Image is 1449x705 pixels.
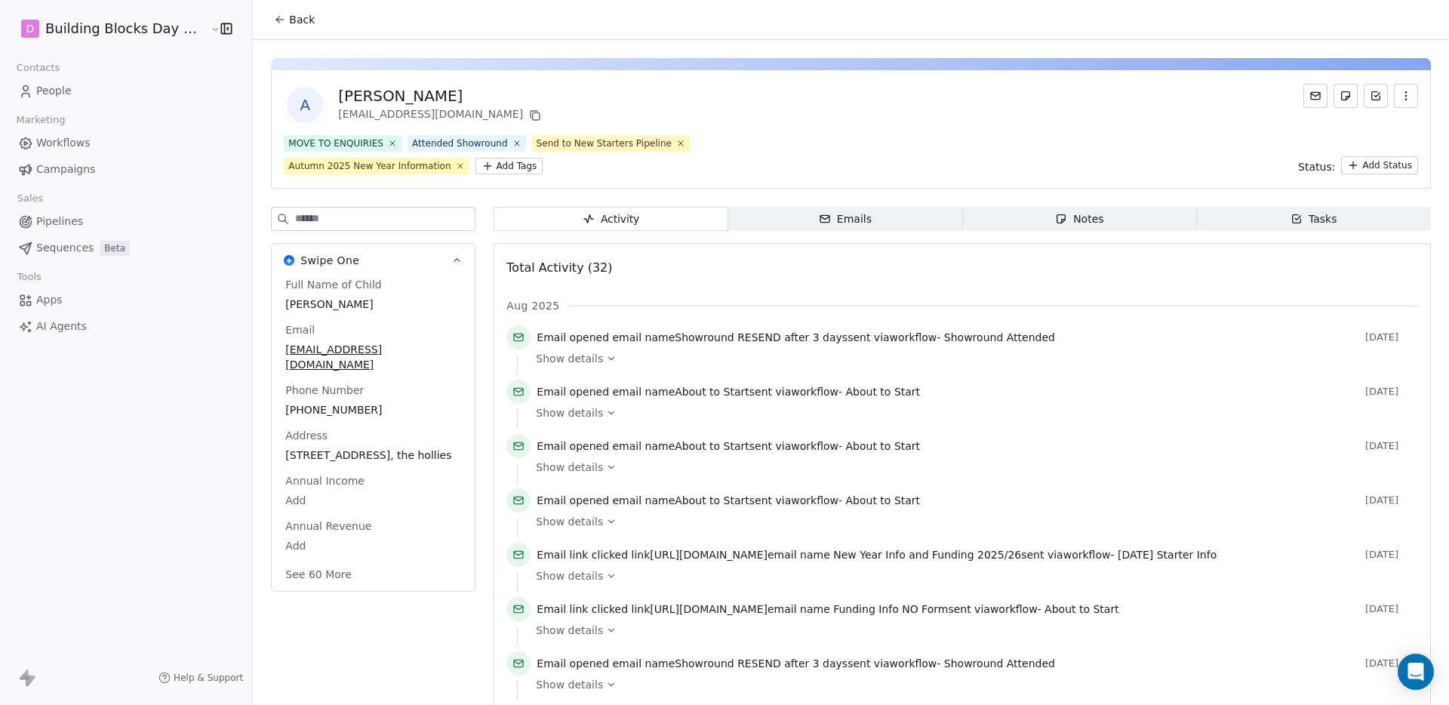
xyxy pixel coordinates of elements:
span: Building Blocks Day Nurseries [45,19,207,38]
div: Notes [1055,211,1103,227]
span: Campaigns [36,162,95,177]
span: A [287,87,323,123]
span: Full Name of Child [282,277,384,292]
button: See 60 More [276,561,361,588]
a: Help & Support [158,672,243,684]
span: [DATE] [1365,386,1418,398]
span: About to Start [846,440,921,452]
span: Swipe One [300,253,359,268]
div: [PERSON_NAME] [338,85,544,106]
a: Show details [536,460,1407,475]
span: Help & Support [174,672,243,684]
span: Show details [536,677,603,692]
span: [URL][DOMAIN_NAME] [650,603,768,615]
img: Swipe One [284,255,294,266]
span: Email opened [537,494,609,506]
a: Show details [536,514,1407,529]
span: Email link clicked [537,549,628,561]
div: Send to New Starters Pipeline [537,137,672,150]
span: [PHONE_NUMBER] [285,402,461,417]
button: DBuilding Blocks Day Nurseries [18,16,200,42]
span: D [26,21,35,36]
span: Showround RESEND after 3 days [675,331,848,343]
a: Pipelines [12,209,240,234]
span: Back [289,12,315,27]
span: link email name sent via workflow - [537,547,1217,562]
div: Emails [819,211,872,227]
span: [DATE] [1365,549,1418,561]
button: Add Status [1341,156,1418,174]
span: Show details [536,623,603,638]
div: MOVE TO ENQUIRIES [288,137,383,150]
span: Email link clicked [537,603,628,615]
span: Sales [11,187,50,210]
span: About to Start [1044,603,1119,615]
span: Tools [11,266,48,288]
a: Workflows [12,131,240,155]
div: [EMAIL_ADDRESS][DOMAIN_NAME] [338,106,544,125]
span: Show details [536,405,603,420]
span: [DATE] [1365,331,1418,343]
span: Apps [36,292,63,308]
span: Email opened [537,440,609,452]
span: email name sent via workflow - [537,439,920,454]
span: Status: [1298,159,1335,174]
span: [PERSON_NAME] [285,297,461,312]
a: Show details [536,351,1407,366]
a: AI Agents [12,314,240,339]
span: Annual Revenue [282,519,374,534]
span: email name sent via workflow - [537,493,920,508]
a: SequencesBeta [12,236,240,260]
span: Show details [536,568,603,583]
span: [DATE] [1365,494,1418,506]
span: email name sent via workflow - [537,330,1055,345]
span: Beta [100,241,130,256]
span: Showround Attended [944,657,1055,670]
span: Address [282,428,331,443]
span: Aug 2025 [506,298,559,313]
span: Email opened [537,386,609,398]
span: Workflows [36,135,91,151]
span: [DATE] Starter Info [1118,549,1217,561]
span: email name sent via workflow - [537,384,920,399]
span: About to Start [846,386,921,398]
span: [DATE] [1365,440,1418,452]
span: Show details [536,351,603,366]
div: Tasks [1291,211,1337,227]
div: Autumn 2025 New Year Information [288,159,451,173]
button: Back [265,6,324,33]
span: Total Activity (32) [506,260,612,275]
span: Add [285,538,461,553]
span: People [36,83,72,99]
span: email name sent via workflow - [537,656,1055,671]
span: link email name sent via workflow - [537,602,1118,617]
span: Annual Income [282,473,368,488]
span: About to Start [675,494,749,506]
span: Email opened [537,331,609,343]
a: Show details [536,405,1407,420]
span: Funding Info NO Form [833,603,948,615]
span: Showround Attended [944,331,1055,343]
button: Add Tags [475,158,543,174]
span: About to Start [675,386,749,398]
span: Sequences [36,240,94,256]
span: New Year Info and Funding 2025/26 [833,549,1021,561]
span: [STREET_ADDRESS], the hollies [285,448,461,463]
span: Show details [536,514,603,529]
div: Open Intercom Messenger [1398,654,1434,690]
span: Add [285,493,461,508]
span: AI Agents [36,319,87,334]
span: Contacts [10,57,66,79]
span: Phone Number [282,383,367,398]
a: Show details [536,623,1407,638]
a: Show details [536,677,1407,692]
span: [DATE] [1365,603,1418,615]
button: Swipe OneSwipe One [272,244,475,277]
a: Show details [536,568,1407,583]
div: Attended Showround [412,137,508,150]
span: Email opened [537,657,609,670]
a: Apps [12,288,240,312]
span: About to Start [675,440,749,452]
span: [URL][DOMAIN_NAME] [650,549,768,561]
span: Showround RESEND after 3 days [675,657,848,670]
